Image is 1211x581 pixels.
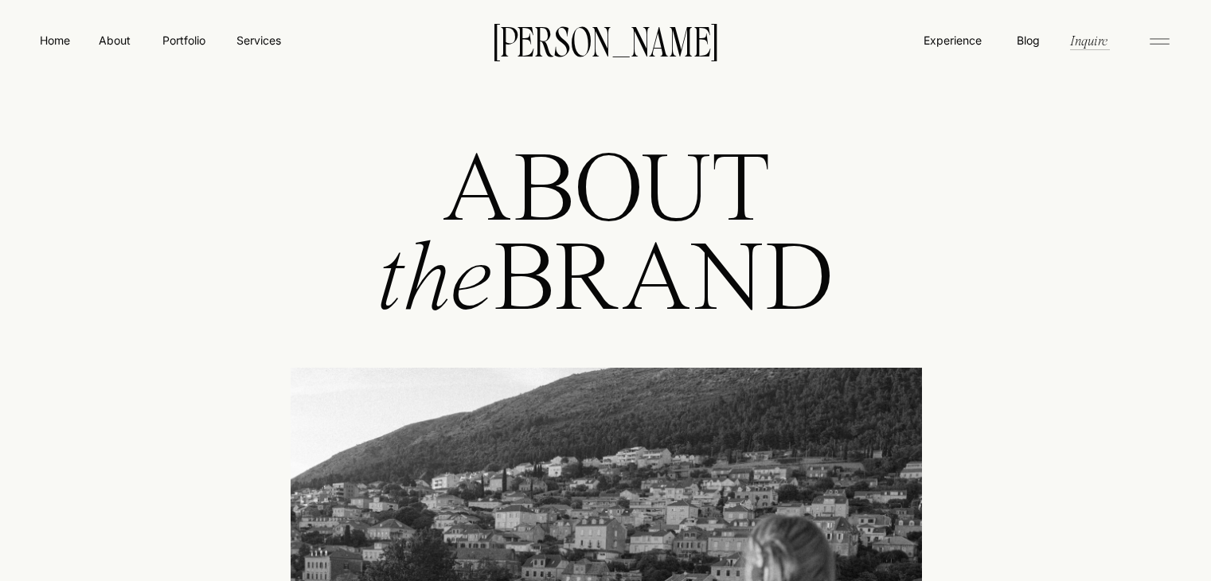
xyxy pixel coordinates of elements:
[1068,31,1109,49] a: Inquire
[376,233,493,332] i: the
[922,32,983,49] a: Experience
[96,32,132,48] a: About
[37,32,73,49] a: Home
[318,150,893,385] h1: ABOUT BRAND
[469,23,743,57] a: [PERSON_NAME]
[235,32,282,49] a: Services
[1013,32,1043,48] a: Blog
[155,32,212,49] a: Portfolio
